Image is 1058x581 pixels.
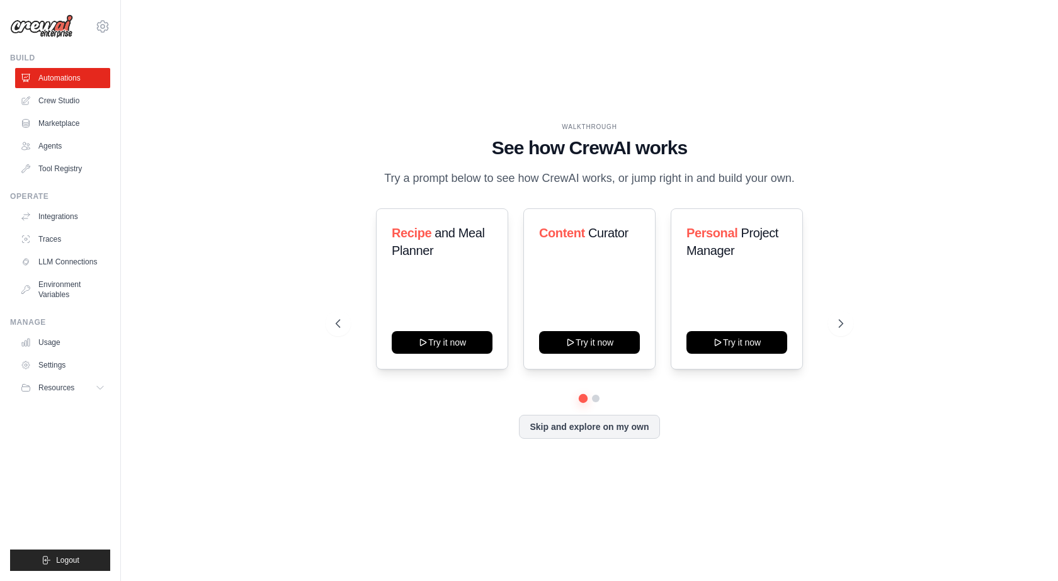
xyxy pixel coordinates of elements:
[10,191,110,201] div: Operate
[392,331,492,354] button: Try it now
[10,550,110,571] button: Logout
[15,159,110,179] a: Tool Registry
[686,226,778,257] span: Project Manager
[15,355,110,375] a: Settings
[15,91,110,111] a: Crew Studio
[539,226,585,240] span: Content
[336,137,843,159] h1: See how CrewAI works
[15,68,110,88] a: Automations
[15,136,110,156] a: Agents
[15,113,110,133] a: Marketplace
[38,383,74,393] span: Resources
[15,332,110,353] a: Usage
[56,555,79,565] span: Logout
[10,317,110,327] div: Manage
[10,14,73,38] img: Logo
[519,415,659,439] button: Skip and explore on my own
[392,226,431,240] span: Recipe
[15,206,110,227] a: Integrations
[588,226,629,240] span: Curator
[686,331,787,354] button: Try it now
[378,169,801,188] p: Try a prompt below to see how CrewAI works, or jump right in and build your own.
[336,122,843,132] div: WALKTHROUGH
[15,274,110,305] a: Environment Variables
[15,229,110,249] a: Traces
[539,331,640,354] button: Try it now
[686,226,737,240] span: Personal
[392,226,484,257] span: and Meal Planner
[15,252,110,272] a: LLM Connections
[10,53,110,63] div: Build
[15,378,110,398] button: Resources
